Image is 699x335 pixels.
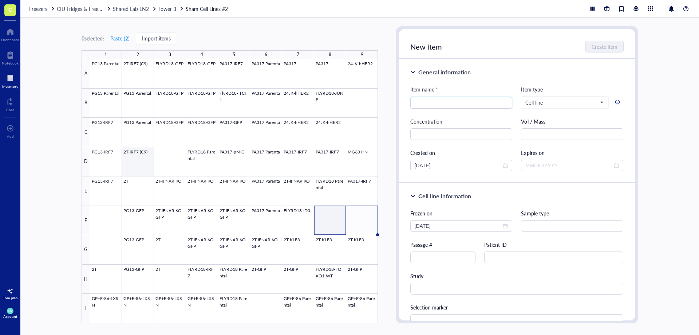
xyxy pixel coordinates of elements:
span: Cell line [525,99,603,106]
button: Paste (2) [110,32,130,44]
span: Freezers [29,5,47,12]
div: F [82,206,90,235]
div: Core [6,108,14,112]
div: Inventory [2,84,18,89]
div: 4 [201,50,203,59]
div: 0 selected: [82,34,104,42]
div: B [82,89,90,118]
div: Add [7,134,14,139]
div: General information [418,68,471,77]
div: A [82,59,90,89]
div: Frozen on [410,209,513,217]
span: HN [8,309,12,312]
div: Account [3,314,17,319]
a: Dashboard [1,26,19,42]
a: Shared Lab LN2Tower 3 [113,5,184,13]
input: MM/DD/YYYY [415,161,502,170]
div: Patient ID [484,241,624,249]
a: Sham Cell Lines #2 [186,5,229,13]
div: H [82,265,90,294]
div: D [82,147,90,177]
input: MM/DD/YYYY [525,161,612,170]
div: 2 [137,50,139,59]
div: Selection marker [410,303,624,311]
div: 5 [233,50,235,59]
div: Study [410,272,624,280]
div: E [82,176,90,206]
span: Tower 3 [158,5,176,12]
div: Free plan [3,296,18,300]
div: Expires on [521,149,623,157]
a: Notebook [2,49,19,65]
a: CIU Fridges & Freezers [57,5,111,13]
span: New item [410,42,442,52]
div: G [82,235,90,265]
a: Inventory [2,73,18,89]
div: I [82,294,90,323]
input: Select date [415,222,502,230]
div: 7 [297,50,299,59]
div: C [82,118,90,147]
div: 3 [169,50,171,59]
div: 8 [329,50,331,59]
button: Import items [136,32,177,44]
div: Cell line information [418,192,471,200]
div: Created on [410,149,513,157]
a: Core [6,96,14,112]
div: Item type [521,85,623,93]
div: Dashboard [1,38,19,42]
div: Passage # [410,241,475,249]
div: Sample type [521,209,623,217]
a: Freezers [29,5,55,13]
div: Item name [410,85,438,93]
span: Shared Lab LN2 [113,5,149,12]
div: 6 [265,50,267,59]
button: Create item [585,41,624,52]
span: CIU Fridges & Freezers [57,5,107,12]
div: Vol / Mass [521,117,623,125]
span: C [8,5,12,14]
div: 1 [104,50,107,59]
div: 9 [361,50,363,59]
span: Import items [142,35,171,41]
div: Concentration [410,117,513,125]
div: Notebook [2,61,19,65]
